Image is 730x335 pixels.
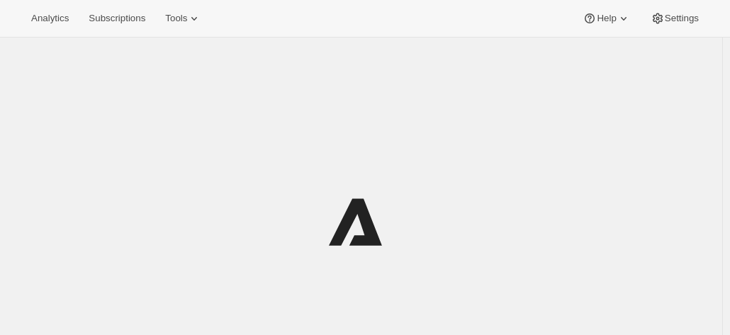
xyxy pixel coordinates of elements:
span: Analytics [31,13,69,24]
span: Subscriptions [89,13,145,24]
span: Help [597,13,616,24]
span: Tools [165,13,187,24]
button: Subscriptions [80,8,154,28]
span: Settings [665,13,699,24]
button: Settings [642,8,707,28]
button: Help [574,8,639,28]
button: Tools [157,8,210,28]
button: Analytics [23,8,77,28]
